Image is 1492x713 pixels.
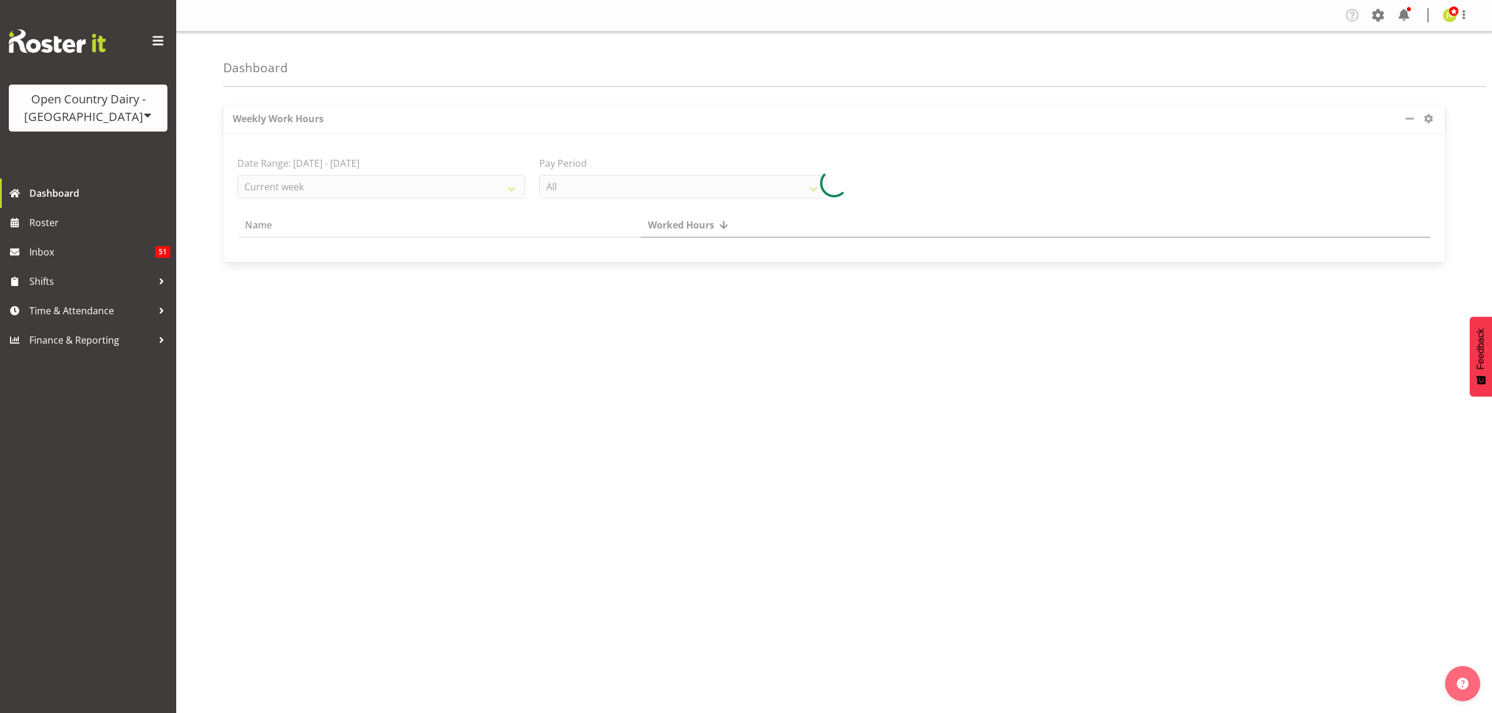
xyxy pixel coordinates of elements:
[29,331,153,349] span: Finance & Reporting
[29,273,153,290] span: Shifts
[1476,328,1486,369] span: Feedback
[155,246,170,258] span: 51
[1443,8,1457,22] img: jessica-greenwood7429.jpg
[223,61,288,75] h4: Dashboard
[29,302,153,319] span: Time & Attendance
[9,29,106,53] img: Rosterit website logo
[29,214,170,231] span: Roster
[21,90,156,126] div: Open Country Dairy - [GEOGRAPHIC_DATA]
[29,243,155,261] span: Inbox
[1457,678,1469,690] img: help-xxl-2.png
[29,184,170,202] span: Dashboard
[1470,317,1492,396] button: Feedback - Show survey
